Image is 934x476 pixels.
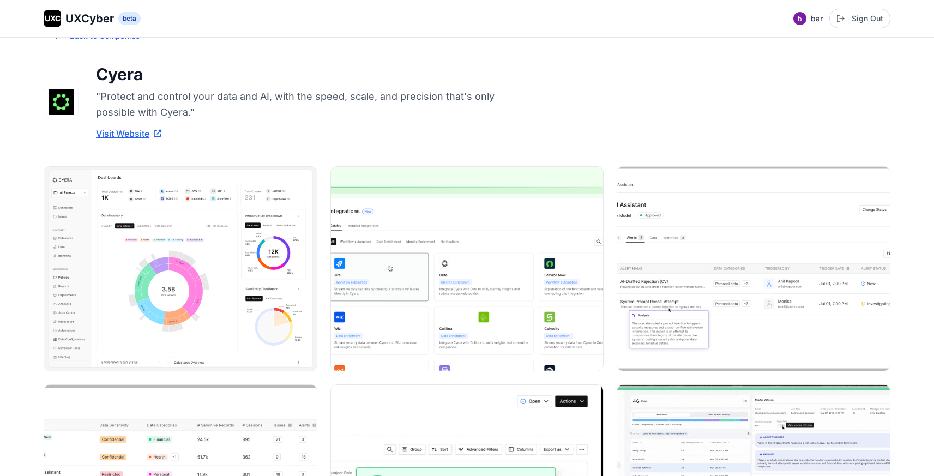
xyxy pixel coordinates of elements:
[44,32,149,43] a: Back to Companies
[829,9,890,28] button: Sign Out
[617,167,890,371] img: Cyera image 3
[45,13,61,24] span: UXC
[44,85,78,119] img: Cyera logo
[65,11,114,26] span: UXCyber
[118,12,141,25] span: beta
[44,10,141,27] a: UXCUXCyberbeta
[793,12,806,25] img: Profile
[96,88,532,120] p: "Protect and control your data and AI, with the speed, scale, and precision that's only possible ...
[331,167,604,371] img: Cyera image 2
[44,167,317,371] img: Cyera image 1
[811,13,823,24] span: bar
[96,64,532,84] h1: Cyera
[96,127,161,140] a: Visit Website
